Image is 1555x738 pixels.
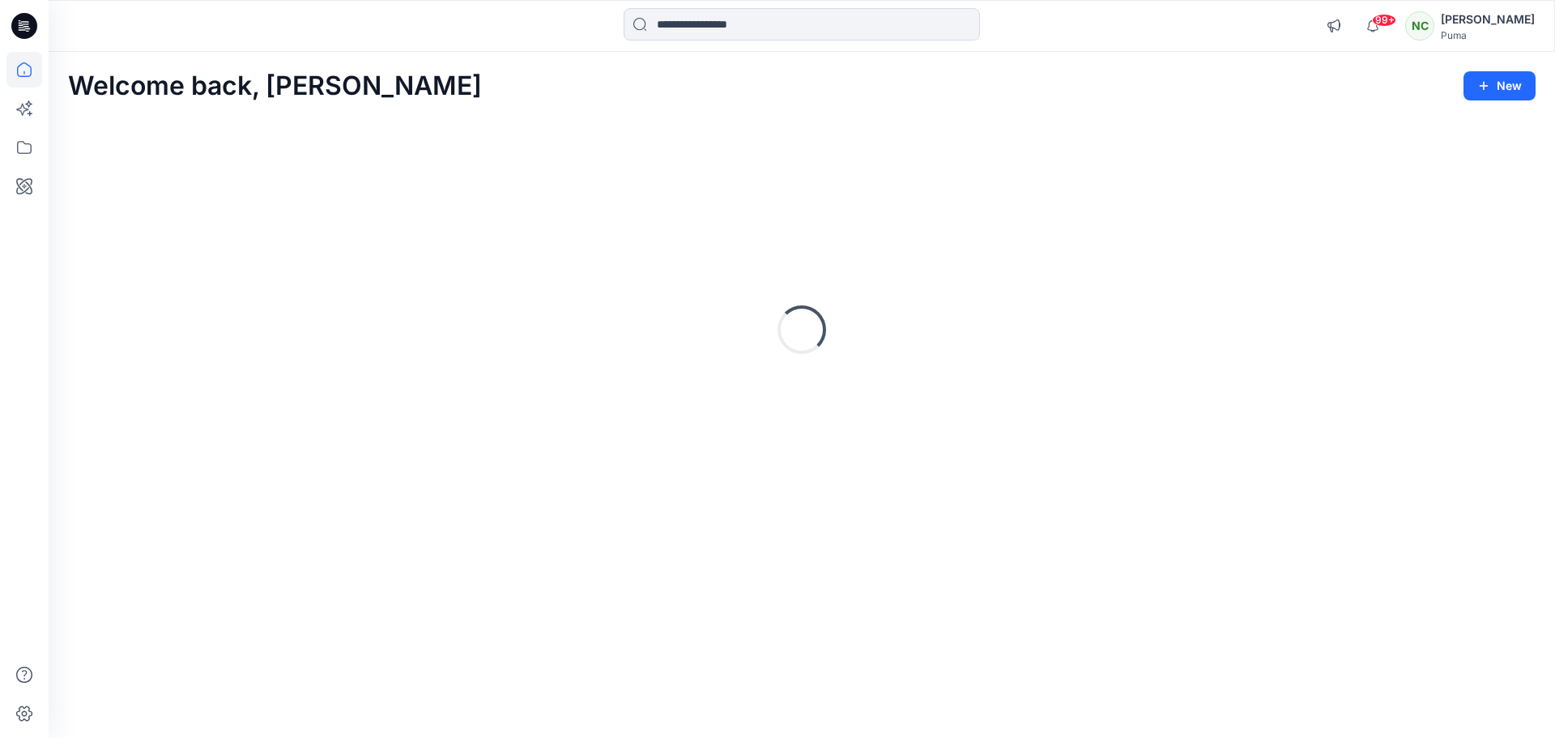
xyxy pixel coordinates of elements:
[1441,29,1535,41] div: Puma
[1405,11,1434,41] div: NC
[68,71,482,101] h2: Welcome back, [PERSON_NAME]
[1372,14,1396,27] span: 99+
[1463,71,1536,100] button: New
[1441,10,1535,29] div: [PERSON_NAME]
